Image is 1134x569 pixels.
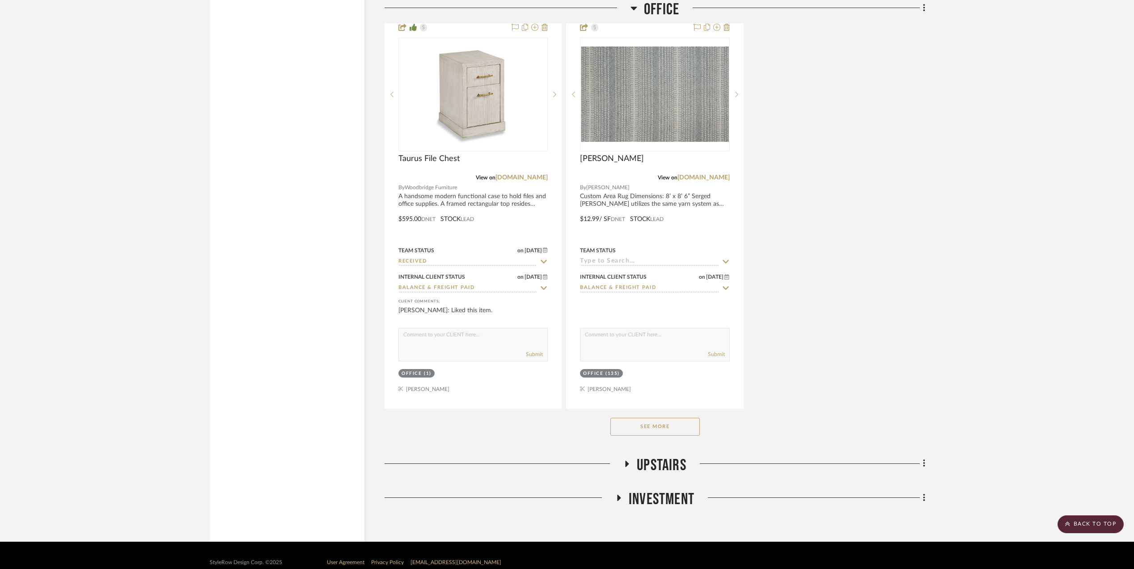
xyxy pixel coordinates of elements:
[402,370,422,377] div: Office
[524,274,543,280] span: [DATE]
[398,273,465,281] div: Internal Client Status
[210,559,282,566] div: StyleRow Design Corp. ©2025
[495,174,548,181] a: [DOMAIN_NAME]
[405,183,457,192] span: Woodbridge Furniture
[580,183,586,192] span: By
[580,154,644,164] span: [PERSON_NAME]
[580,38,729,151] div: 0
[586,183,630,192] span: [PERSON_NAME]
[637,456,686,475] span: Upstairs
[1058,515,1124,533] scroll-to-top-button: BACK TO TOP
[580,258,719,266] input: Type to Search…
[417,38,529,150] img: Taurus File Chest
[581,47,728,142] img: Theodore Stripe
[580,273,647,281] div: Internal Client Status
[708,350,725,358] button: Submit
[583,370,603,377] div: Office
[398,154,460,164] span: Taurus File Chest
[517,274,524,280] span: on
[398,284,537,293] input: Type to Search…
[424,370,432,377] div: (1)
[610,418,700,436] button: See More
[476,175,495,180] span: View on
[677,174,730,181] a: [DOMAIN_NAME]
[410,560,501,565] a: [EMAIL_ADDRESS][DOMAIN_NAME]
[705,274,724,280] span: [DATE]
[629,490,694,509] span: Investment
[580,284,719,293] input: Type to Search…
[526,350,543,358] button: Submit
[605,370,620,377] div: (135)
[517,248,524,253] span: on
[580,246,616,255] div: Team Status
[327,560,364,565] a: User Agreement
[398,306,548,324] div: [PERSON_NAME]: Liked this item.
[398,183,405,192] span: By
[398,258,537,266] input: Type to Search…
[699,274,705,280] span: on
[524,247,543,254] span: [DATE]
[371,560,404,565] a: Privacy Policy
[398,246,434,255] div: Team Status
[658,175,677,180] span: View on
